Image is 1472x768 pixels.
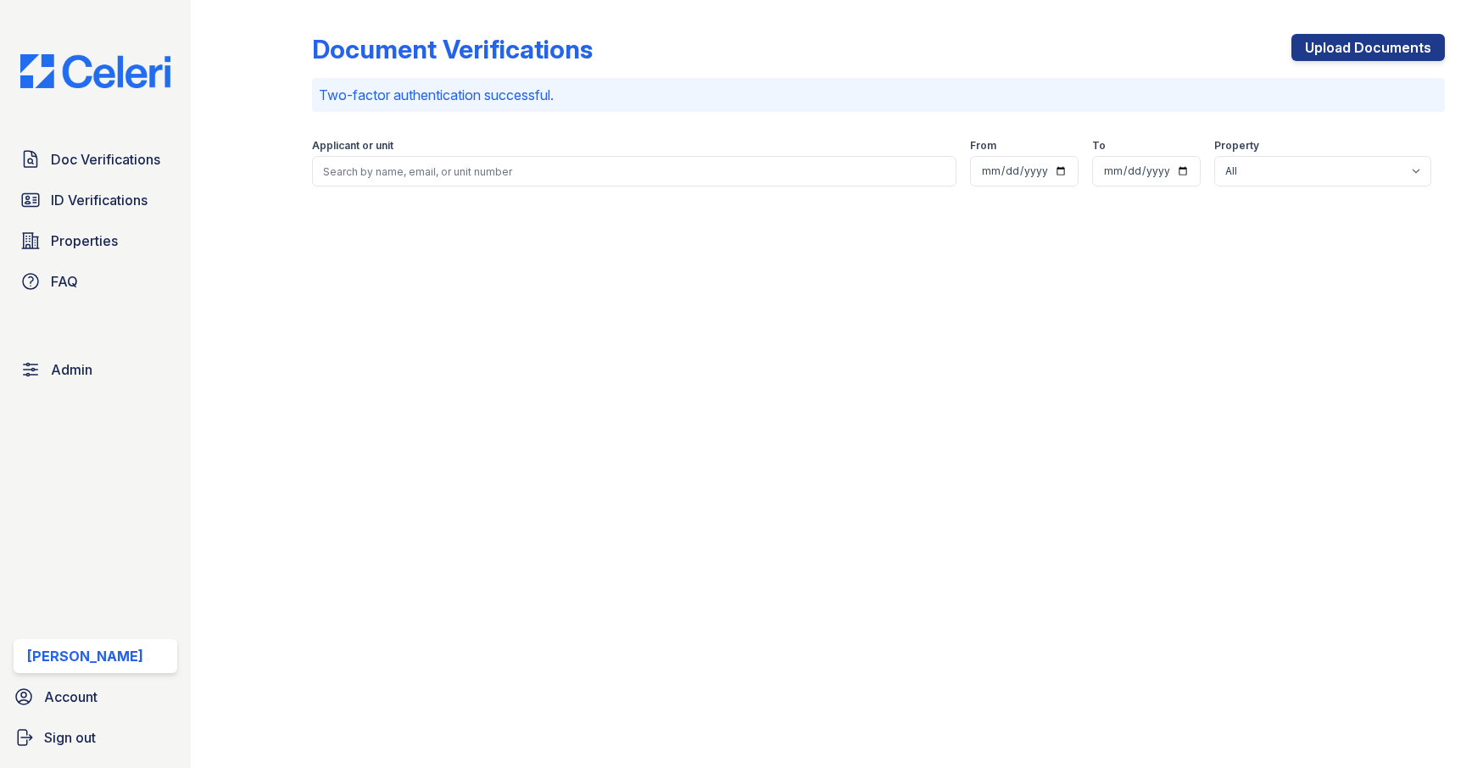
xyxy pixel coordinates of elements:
span: ID Verifications [51,190,148,210]
div: Document Verifications [312,34,593,64]
p: Two-factor authentication successful. [319,85,1438,105]
span: FAQ [51,271,78,292]
span: Sign out [44,727,96,748]
a: Account [7,680,184,714]
a: Admin [14,353,177,387]
a: Upload Documents [1291,34,1445,61]
span: Properties [51,231,118,251]
div: [PERSON_NAME] [27,646,143,666]
a: Sign out [7,721,184,754]
span: Doc Verifications [51,149,160,170]
a: ID Verifications [14,183,177,217]
label: From [970,139,996,153]
img: CE_Logo_Blue-a8612792a0a2168367f1c8372b55b34899dd931a85d93a1a3d3e32e68fde9ad4.png [7,54,184,88]
label: Applicant or unit [312,139,393,153]
a: Properties [14,224,177,258]
span: Admin [51,359,92,380]
label: Property [1214,139,1259,153]
a: FAQ [14,264,177,298]
input: Search by name, email, or unit number [312,156,956,186]
span: Account [44,687,98,707]
a: Doc Verifications [14,142,177,176]
label: To [1092,139,1106,153]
